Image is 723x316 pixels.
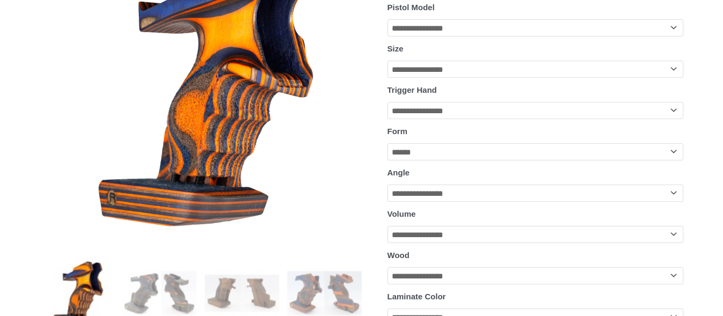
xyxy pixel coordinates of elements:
[387,3,435,12] label: Pistol Model
[387,251,409,260] label: Wood
[387,168,410,177] label: Angle
[387,127,408,136] label: Form
[387,44,404,53] label: Size
[387,292,446,301] label: Laminate Color
[387,85,437,94] label: Trigger Hand
[387,209,416,218] label: Volume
